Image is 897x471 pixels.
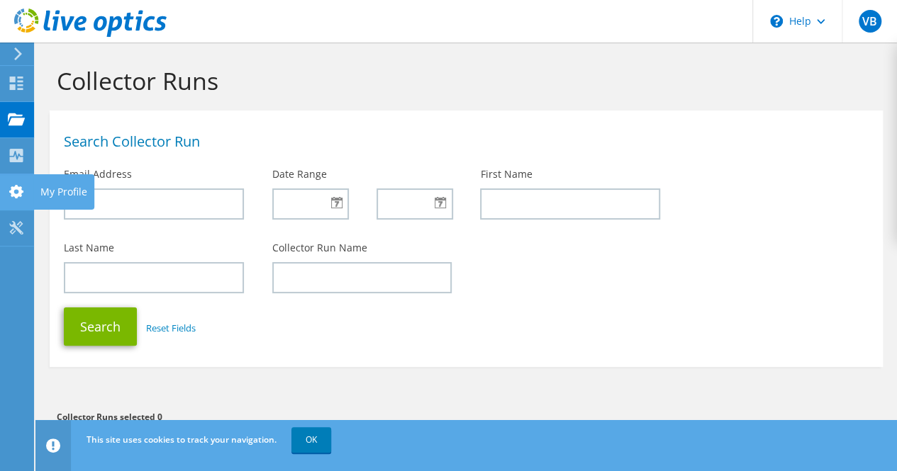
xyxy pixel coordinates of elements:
[87,433,277,446] span: This site uses cookies to track your navigation.
[64,307,137,346] button: Search
[272,241,367,255] label: Collector Run Name
[859,10,881,33] span: VB
[272,167,327,181] label: Date Range
[480,167,532,181] label: First Name
[64,167,132,181] label: Email Address
[57,409,452,425] h3: Collector Runs selected 0
[291,427,331,453] a: OK
[64,241,114,255] label: Last Name
[146,322,196,334] a: Reset Fields
[33,174,94,210] div: My Profile
[64,135,862,149] h1: Search Collector Run
[57,66,869,96] h1: Collector Runs
[770,15,783,28] svg: \n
